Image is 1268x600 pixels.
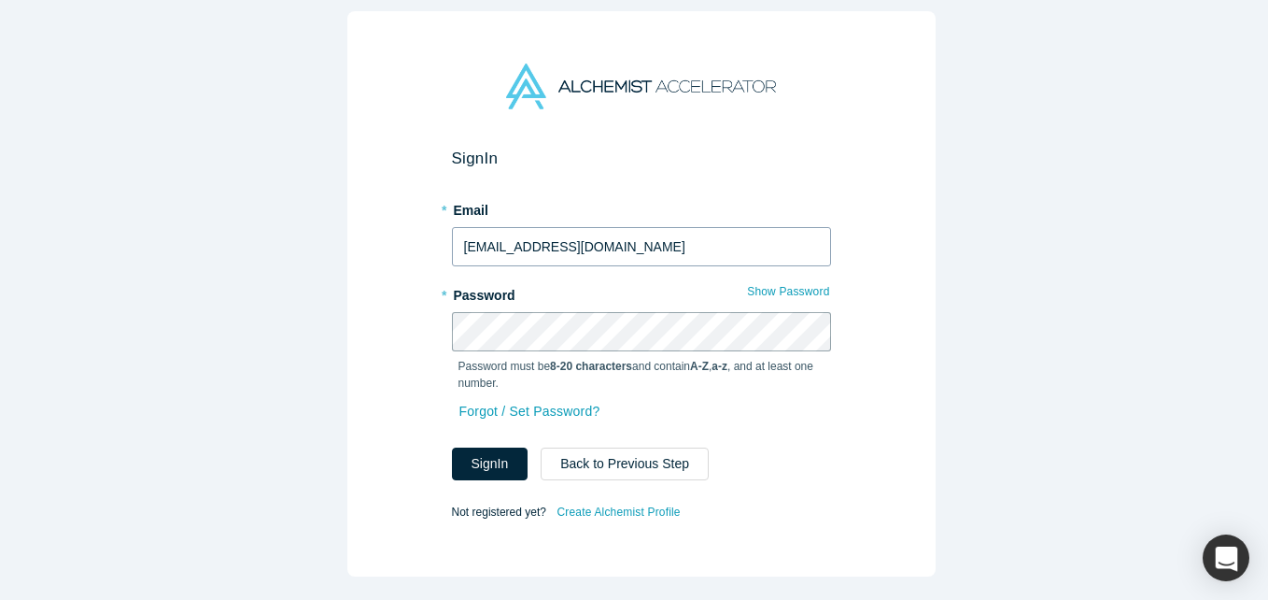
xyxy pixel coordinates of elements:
[506,64,775,109] img: Alchemist Accelerator Logo
[550,360,632,373] strong: 8-20 characters
[452,194,831,221] label: Email
[452,279,831,306] label: Password
[458,395,601,428] a: Forgot / Set Password?
[556,500,681,524] a: Create Alchemist Profile
[541,448,709,480] button: Back to Previous Step
[458,358,824,392] p: Password must be and contain , , and at least one number.
[746,279,830,304] button: Show Password
[452,506,546,519] span: Not registered yet?
[711,360,727,373] strong: a-z
[452,149,831,168] h2: Sign In
[690,360,709,373] strong: A-Z
[452,448,528,480] button: SignIn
